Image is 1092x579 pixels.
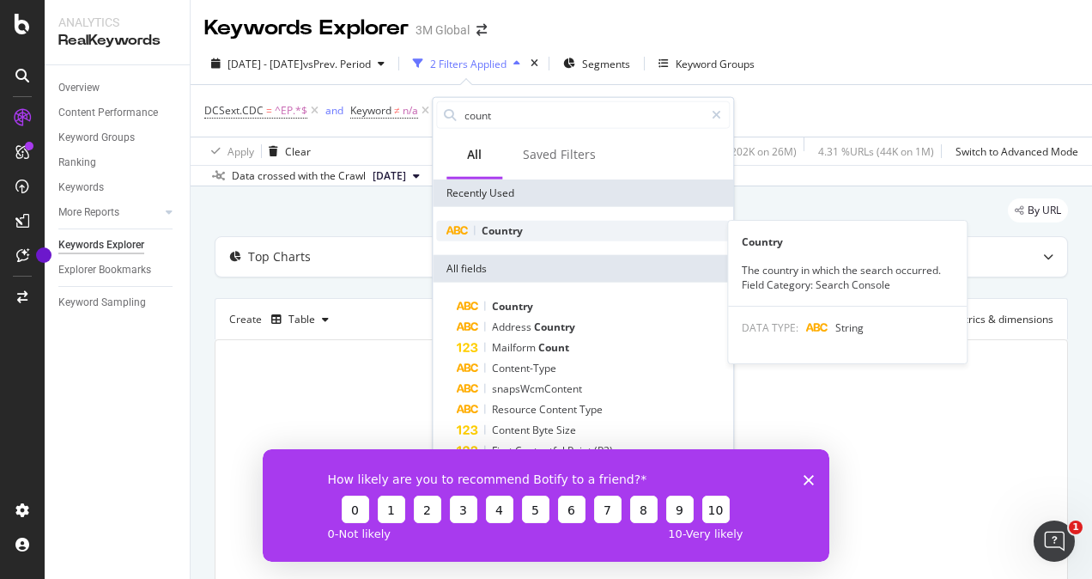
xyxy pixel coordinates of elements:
div: Keywords Explorer [204,14,409,43]
button: [DATE] - [DATE]vsPrev. Period [204,50,391,77]
span: Segments [582,57,630,71]
div: RealKeywords [58,31,176,51]
button: Segments [556,50,637,77]
a: Ranking [58,154,178,172]
div: arrow-right-arrow-left [476,24,487,36]
span: String [835,320,864,335]
button: 2 Filters Applied [406,50,527,77]
span: ≠ [394,103,400,118]
div: More Reports [58,204,119,222]
div: and [325,103,343,118]
button: [DATE] [366,166,427,186]
span: Keyword [350,103,391,118]
button: Table [264,306,336,333]
a: Keyword Groups [58,129,178,147]
span: Content-Type [492,361,556,375]
button: Apply [204,137,254,165]
button: Clear [262,137,311,165]
span: Type [579,402,603,417]
div: Select metrics & dimensions [918,312,1053,326]
a: Keyword Sampling [58,294,178,312]
div: Explorer Bookmarks [58,261,151,279]
div: Country [728,235,967,249]
div: Apply [227,144,254,159]
div: All [467,146,482,163]
button: Switch to Advanced Mode [949,137,1078,165]
a: Keywords [58,179,178,197]
span: vs Prev. Period [303,57,371,71]
div: Recently Used [433,180,733,207]
a: Explorer Bookmarks [58,261,178,279]
span: Content [492,423,532,437]
div: Top Charts [248,248,311,265]
span: Address [492,320,534,334]
div: Saved Filters [523,146,596,163]
span: Country [534,320,575,334]
span: 2025 Jul. 6th [373,168,406,184]
span: [DATE] - [DATE] [227,57,303,71]
div: Analytics [58,14,176,31]
div: Create [229,306,336,333]
button: Select metrics & dimensions [894,309,1053,330]
div: times [527,55,542,72]
div: Keyword Groups [58,129,135,147]
span: n/a [403,99,418,123]
span: Resource [492,402,539,417]
span: = [266,103,272,118]
span: ^EP.*$ [275,99,307,123]
div: Tooltip anchor [36,247,52,263]
div: Keyword Groups [676,57,755,71]
span: Mailform [492,340,538,355]
div: Data crossed with the Crawl [232,168,366,184]
a: Overview [58,79,178,97]
span: Country [482,223,523,238]
div: Overview [58,79,100,97]
div: Ranking [58,154,96,172]
a: Keywords Explorer [58,236,178,254]
a: Content Performance [58,104,178,122]
span: snapsWcmContent [492,381,582,396]
div: Clear [285,144,311,159]
div: 2 Filters Applied [430,57,507,71]
a: More Reports [58,204,161,222]
div: 3M Global [416,21,470,39]
div: Keyword Sampling [58,294,146,312]
span: Content [539,402,579,417]
span: Country [492,299,533,314]
input: Search by field name [463,102,704,128]
span: Count [538,340,569,355]
div: Table [288,314,315,325]
span: 1 [1069,521,1083,534]
button: and [325,102,343,119]
div: Content Performance [58,104,158,122]
div: All fields [433,255,733,283]
div: 4.31 % URLs ( 44K on 1M ) [818,144,934,159]
span: DATA TYPE: [742,320,798,335]
span: Byte [532,423,556,437]
span: DCSext.CDC [204,103,264,118]
span: By URL [1028,205,1061,216]
div: Keywords [58,179,104,197]
div: legacy label [1008,198,1068,222]
iframe: Survey from Botify [263,449,829,562]
div: Switch to Advanced Mode [955,144,1078,159]
div: The country in which the search occurred. Field Category: Search Console [728,263,967,292]
div: Keywords Explorer [58,236,144,254]
iframe: Intercom live chat [1034,521,1075,562]
span: Size [556,423,576,437]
